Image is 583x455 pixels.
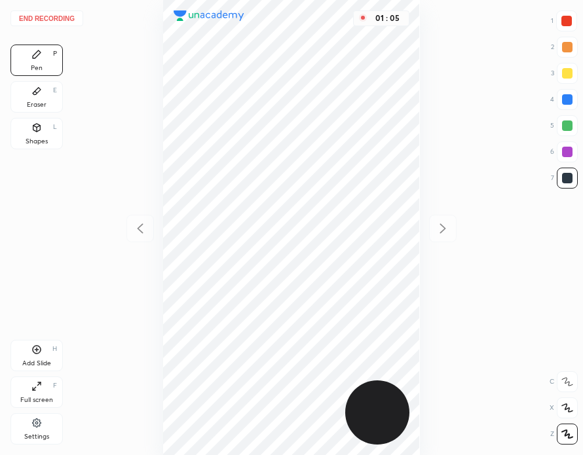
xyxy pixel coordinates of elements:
[550,89,578,110] div: 4
[174,10,244,21] img: logo.38c385cc.svg
[53,87,57,94] div: E
[550,424,578,445] div: Z
[31,65,43,71] div: Pen
[551,63,578,84] div: 3
[550,397,578,418] div: X
[27,101,47,108] div: Eraser
[26,138,48,145] div: Shapes
[372,14,404,23] div: 01 : 05
[551,168,578,189] div: 7
[53,50,57,57] div: P
[22,360,51,367] div: Add Slide
[551,37,578,58] div: 2
[551,10,577,31] div: 1
[52,346,57,352] div: H
[10,10,83,26] button: End recording
[550,141,578,162] div: 6
[550,115,578,136] div: 5
[20,397,53,403] div: Full screen
[53,124,57,130] div: L
[53,382,57,389] div: F
[24,433,49,440] div: Settings
[550,371,578,392] div: C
